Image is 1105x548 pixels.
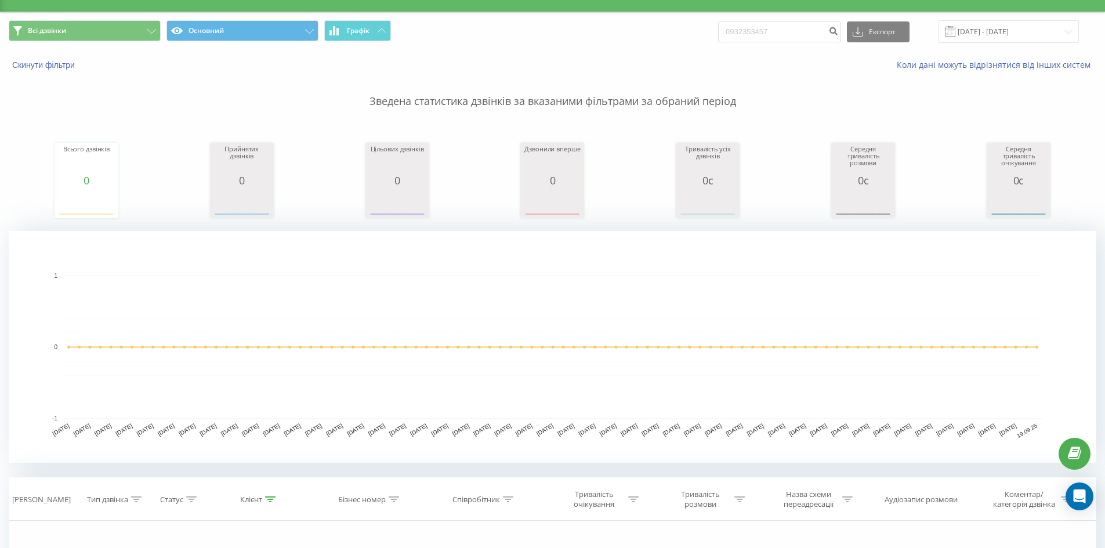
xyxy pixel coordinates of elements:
text: [DATE] [767,422,786,437]
text: [DATE] [241,422,260,437]
svg: A chart. [523,186,581,221]
text: [DATE] [704,422,723,437]
div: 0с [990,175,1048,186]
text: [DATE] [157,422,176,437]
svg: A chart. [990,186,1048,221]
svg: A chart. [57,186,115,221]
div: 0 [523,175,581,186]
text: [DATE] [199,422,218,437]
text: [DATE] [388,422,407,437]
div: Open Intercom Messenger [1066,482,1093,510]
text: [DATE] [493,422,512,437]
text: [DATE] [535,422,555,437]
text: [DATE] [998,422,1017,437]
input: Пошук за номером [718,21,841,42]
div: 0 [213,175,271,186]
text: [DATE] [914,422,933,437]
text: [DATE] [662,422,681,437]
div: Цільових дзвінків [368,146,426,175]
text: [DATE] [220,422,239,437]
text: [DATE] [957,422,976,437]
text: 1 [54,273,57,279]
div: Дзвонили вперше [523,146,581,175]
div: Середня тривалість розмови [834,146,892,175]
svg: A chart. [679,186,737,221]
text: [DATE] [640,422,660,437]
text: [DATE] [52,422,71,437]
div: Коментар/категорія дзвінка [990,489,1058,509]
svg: A chart. [9,231,1096,463]
p: Зведена статистика дзвінків за вказаними фільтрами за обраний період [9,71,1096,109]
div: Тривалість розмови [669,489,731,509]
div: Тривалість усіх дзвінків [679,146,737,175]
button: Основний [166,20,318,41]
text: [DATE] [788,422,807,437]
text: [DATE] [599,422,618,437]
text: [DATE] [472,422,491,437]
text: [DATE] [93,422,113,437]
text: [DATE] [619,422,639,437]
svg: A chart. [213,186,271,221]
text: [DATE] [304,422,323,437]
div: Назва схеми переадресації [777,489,839,509]
div: [PERSON_NAME] [12,495,71,505]
div: 0с [834,175,892,186]
text: [DATE] [893,422,912,437]
button: Скинути фільтри [9,60,81,70]
text: [DATE] [73,422,92,437]
div: Тривалість очікування [563,489,625,509]
text: [DATE] [367,422,386,437]
div: 0 [368,175,426,186]
svg: A chart. [834,186,892,221]
text: [DATE] [325,422,344,437]
div: Всього дзвінків [57,146,115,175]
div: Статус [160,495,183,505]
text: [DATE] [430,422,450,437]
text: [DATE] [977,422,997,437]
text: [DATE] [830,422,849,437]
text: [DATE] [136,422,155,437]
div: Співробітник [452,495,500,505]
div: 0 [57,175,115,186]
text: [DATE] [851,422,870,437]
div: Клієнт [240,495,262,505]
svg: A chart. [368,186,426,221]
text: [DATE] [283,422,302,437]
div: Бізнес номер [338,495,386,505]
text: -1 [52,415,57,422]
text: [DATE] [724,422,744,437]
text: [DATE] [872,422,891,437]
span: Графік [347,27,369,35]
span: Всі дзвінки [28,26,66,35]
text: [DATE] [451,422,470,437]
div: 0с [679,175,737,186]
text: [DATE] [556,422,575,437]
text: [DATE] [262,422,281,437]
div: Аудіозапис розмови [885,495,958,505]
text: [DATE] [578,422,597,437]
div: Середня тривалість очікування [990,146,1048,175]
text: [DATE] [935,422,954,437]
div: Прийнятих дзвінків [213,146,271,175]
text: [DATE] [683,422,702,437]
button: Всі дзвінки [9,20,161,41]
text: [DATE] [746,422,765,437]
text: 19.09.25 [1016,422,1039,439]
button: Графік [324,20,391,41]
text: [DATE] [809,422,828,437]
text: [DATE] [346,422,365,437]
text: 0 [54,344,57,350]
text: [DATE] [409,422,428,437]
div: Тип дзвінка [87,495,128,505]
text: [DATE] [114,422,133,437]
a: Коли дані можуть відрізнятися вiд інших систем [897,59,1096,70]
text: [DATE] [177,422,197,437]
